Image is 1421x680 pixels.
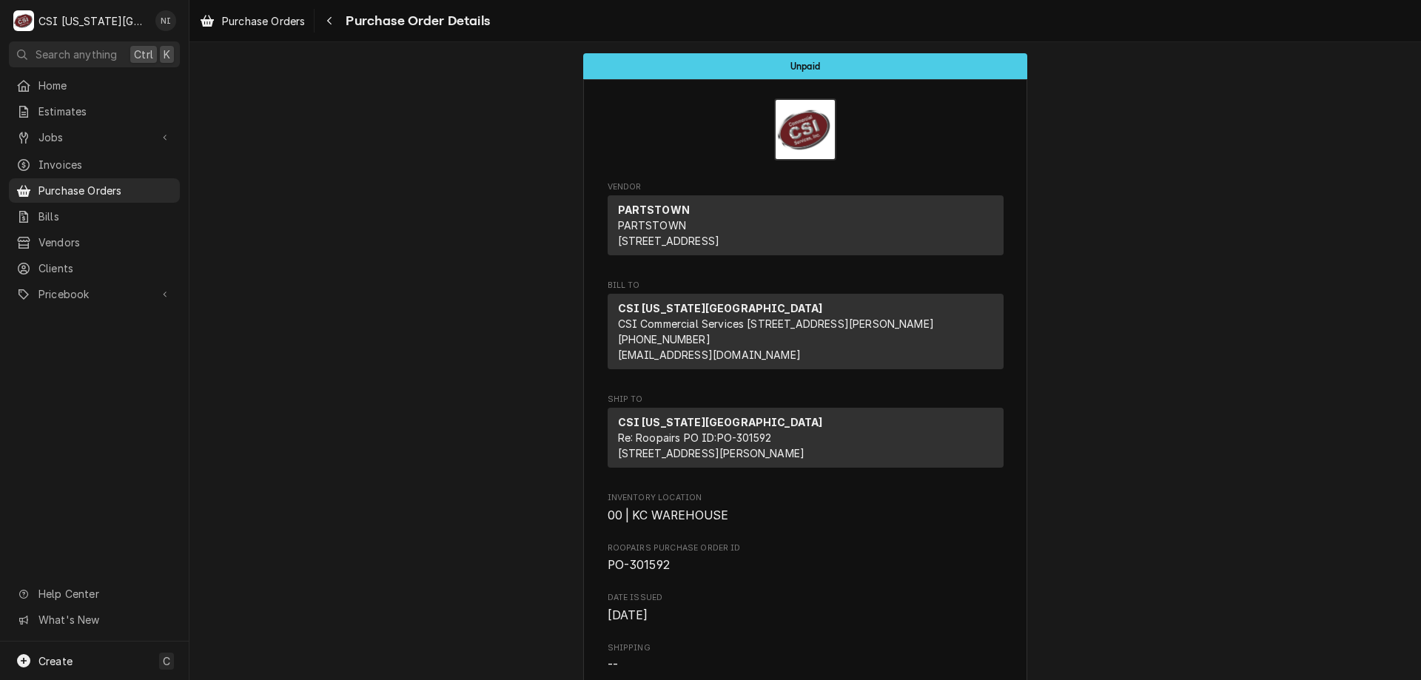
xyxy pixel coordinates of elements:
[774,98,836,161] img: Logo
[9,178,180,203] a: Purchase Orders
[341,11,490,31] span: Purchase Order Details
[608,195,1004,255] div: Vendor
[38,183,172,198] span: Purchase Orders
[608,195,1004,261] div: Vendor
[608,294,1004,375] div: Bill To
[36,47,117,62] span: Search anything
[13,10,34,31] div: CSI Kansas City's Avatar
[38,104,172,119] span: Estimates
[155,10,176,31] div: Nate Ingram's Avatar
[618,447,805,459] span: [STREET_ADDRESS][PERSON_NAME]
[9,99,180,124] a: Estimates
[38,655,73,667] span: Create
[618,431,772,444] span: Re: Roopairs PO ID: PO-301592
[608,280,1004,292] span: Bill To
[608,181,1004,193] span: Vendor
[608,492,1004,524] div: Inventory Location
[608,642,1004,654] span: Shipping
[583,53,1027,79] div: Status
[608,558,670,572] span: PO-301592
[38,78,172,93] span: Home
[608,556,1004,574] span: Roopairs Purchase Order ID
[222,13,305,29] span: Purchase Orders
[608,607,1004,625] span: Date Issued
[790,61,820,71] span: Unpaid
[618,219,720,247] span: PARTSTOWN [STREET_ADDRESS]
[618,302,823,314] strong: CSI [US_STATE][GEOGRAPHIC_DATA]
[618,317,934,330] span: CSI Commercial Services [STREET_ADDRESS][PERSON_NAME]
[608,492,1004,504] span: Inventory Location
[618,333,710,346] a: [PHONE_NUMBER]
[618,349,801,361] a: [EMAIL_ADDRESS][DOMAIN_NAME]
[9,204,180,229] a: Bills
[608,608,648,622] span: [DATE]
[608,592,1004,604] span: Date Issued
[38,612,171,627] span: What's New
[9,582,180,606] a: Go to Help Center
[38,286,150,302] span: Pricebook
[9,256,180,280] a: Clients
[9,282,180,306] a: Go to Pricebook
[38,209,172,224] span: Bills
[608,542,1004,554] span: Roopairs Purchase Order ID
[194,9,311,33] a: Purchase Orders
[608,394,1004,405] span: Ship To
[608,507,1004,525] span: Inventory Location
[608,294,1004,369] div: Bill To
[9,73,180,98] a: Home
[163,653,170,669] span: C
[38,157,172,172] span: Invoices
[9,125,180,149] a: Go to Jobs
[155,10,176,31] div: NI
[608,280,1004,376] div: Purchase Order Bill To
[38,13,147,29] div: CSI [US_STATE][GEOGRAPHIC_DATA]
[134,47,153,62] span: Ctrl
[608,181,1004,262] div: Purchase Order Vendor
[608,658,618,672] span: --
[608,408,1004,474] div: Ship To
[608,408,1004,468] div: Ship To
[318,9,341,33] button: Navigate back
[164,47,170,62] span: K
[9,230,180,255] a: Vendors
[38,235,172,250] span: Vendors
[9,607,180,632] a: Go to What's New
[38,260,172,276] span: Clients
[13,10,34,31] div: C
[618,203,690,216] strong: PARTSTOWN
[608,508,729,522] span: 00 | KC WAREHOUSE
[608,394,1004,474] div: Purchase Order Ship To
[9,152,180,177] a: Invoices
[608,542,1004,574] div: Roopairs Purchase Order ID
[38,586,171,602] span: Help Center
[608,592,1004,624] div: Date Issued
[9,41,180,67] button: Search anythingCtrlK
[38,129,150,145] span: Jobs
[618,416,823,428] strong: CSI [US_STATE][GEOGRAPHIC_DATA]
